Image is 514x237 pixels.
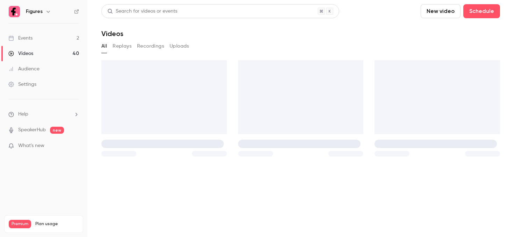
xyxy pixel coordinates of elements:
span: new [50,127,64,134]
button: All [101,41,107,52]
button: Replays [113,41,131,52]
a: SpeakerHub [18,126,46,134]
span: Premium [9,220,31,228]
iframe: Noticeable Trigger [71,143,79,149]
button: Schedule [463,4,500,18]
div: Audience [8,65,40,72]
h1: Videos [101,29,123,38]
h6: Figures [26,8,43,15]
div: Videos [8,50,33,57]
div: Search for videos or events [107,8,177,15]
button: Uploads [170,41,189,52]
section: Videos [101,4,500,233]
div: Events [8,35,33,42]
li: help-dropdown-opener [8,111,79,118]
span: Help [18,111,28,118]
button: Recordings [137,41,164,52]
span: What's new [18,142,44,149]
img: Figures [9,6,20,17]
div: Settings [8,81,36,88]
button: New video [421,4,461,18]
span: Plan usage [35,221,79,227]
